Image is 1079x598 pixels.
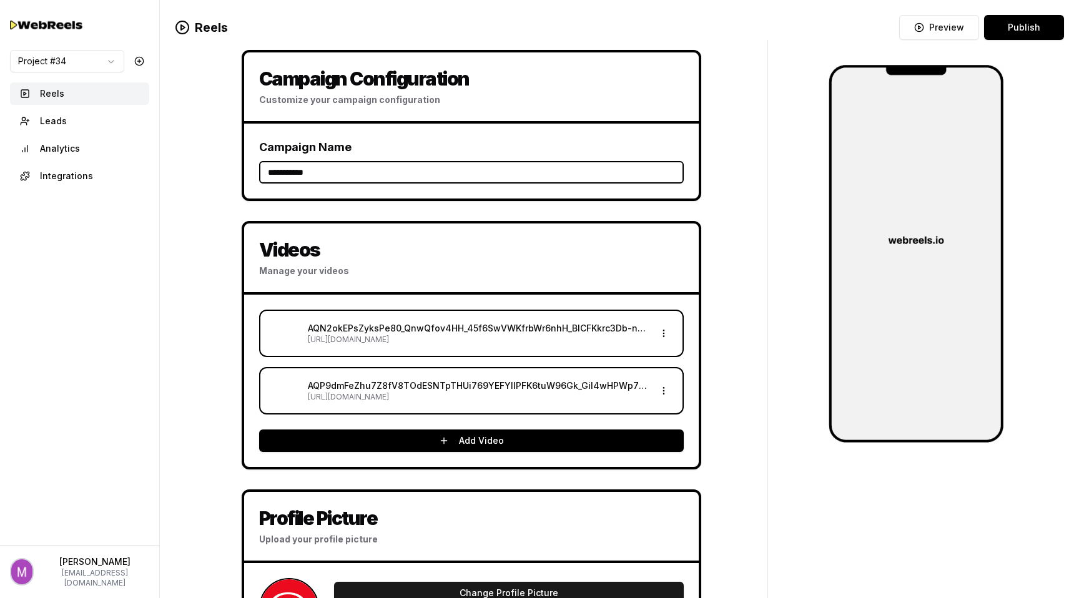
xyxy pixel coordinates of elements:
p: [URL][DOMAIN_NAME] [308,392,648,402]
div: Upload your profile picture [259,533,684,546]
div: Manage your videos [259,265,684,277]
button: Profile picture[PERSON_NAME][EMAIL_ADDRESS][DOMAIN_NAME] [10,556,149,588]
p: AQP9dmFeZhu7Z8fV8TOdESNTpTHUi769YEFYllPFK6tuW96Gk_Gil4wHPWp7isfopj-eoMjxTgk4LTG5Vlc0BEh5dvz2yJVGo... [308,380,648,392]
button: Publish [984,15,1064,40]
h2: Reels [175,19,228,36]
p: [URL][DOMAIN_NAME] [308,335,648,345]
div: Videos [259,238,684,261]
button: Add Video [259,429,684,452]
button: Analytics [10,137,149,160]
img: Profile picture [11,559,32,584]
img: Project Logo [829,65,1003,443]
p: [EMAIL_ADDRESS][DOMAIN_NAME] [41,568,149,588]
button: Preview [899,15,979,40]
button: Integrations [10,165,149,187]
p: [PERSON_NAME] [41,556,149,568]
div: Profile Picture [259,507,684,529]
div: Customize your campaign configuration [259,94,684,106]
p: AQN2okEPsZyksPe80_QnwQfov4HH_45f6SwVWKfrbWr6nhH_BICFKkrc3Db-nyjWOoJHqhwXZlJMGkfZXOu0Uxb-8wkbZSaWM... [308,322,648,335]
div: Campaign Configuration [259,67,684,90]
label: Campaign Name [259,140,352,154]
button: Reels [10,82,149,105]
img: Testimo [10,16,85,33]
button: Leads [10,110,149,132]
